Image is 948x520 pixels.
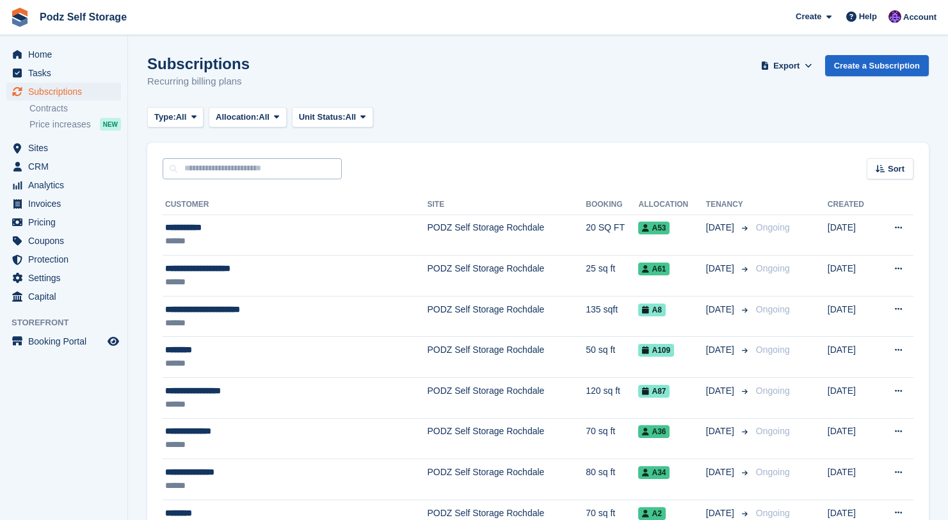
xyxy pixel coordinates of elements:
[586,418,638,459] td: 70 sq ft
[638,425,670,438] span: A36
[28,269,105,287] span: Settings
[828,459,877,500] td: [DATE]
[586,296,638,337] td: 135 sqft
[828,215,877,256] td: [DATE]
[638,507,665,520] span: A2
[28,83,105,101] span: Subscriptions
[428,195,586,215] th: Site
[706,466,737,479] span: [DATE]
[6,288,121,305] a: menu
[154,111,176,124] span: Type:
[586,256,638,297] td: 25 sq ft
[888,163,904,175] span: Sort
[586,195,638,215] th: Booking
[6,250,121,268] a: menu
[903,11,936,24] span: Account
[28,64,105,82] span: Tasks
[825,55,929,76] a: Create a Subscription
[147,107,204,128] button: Type: All
[428,215,586,256] td: PODZ Self Storage Rochdale
[299,111,346,124] span: Unit Status:
[6,83,121,101] a: menu
[28,232,105,250] span: Coupons
[106,334,121,349] a: Preview store
[756,508,790,518] span: Ongoing
[6,232,121,250] a: menu
[586,337,638,378] td: 50 sq ft
[176,111,187,124] span: All
[28,139,105,157] span: Sites
[28,288,105,305] span: Capital
[706,507,737,520] span: [DATE]
[29,118,91,131] span: Price increases
[706,384,737,398] span: [DATE]
[428,337,586,378] td: PODZ Self Storage Rochdale
[796,10,821,23] span: Create
[773,60,799,72] span: Export
[428,256,586,297] td: PODZ Self Storage Rochdale
[756,345,790,355] span: Ongoing
[638,385,670,398] span: A87
[28,195,105,213] span: Invoices
[28,158,105,175] span: CRM
[859,10,877,23] span: Help
[756,304,790,314] span: Ongoing
[163,195,428,215] th: Customer
[756,263,790,273] span: Ongoing
[828,195,877,215] th: Created
[828,256,877,297] td: [DATE]
[292,107,373,128] button: Unit Status: All
[428,459,586,500] td: PODZ Self Storage Rochdale
[12,316,127,329] span: Storefront
[706,343,737,357] span: [DATE]
[6,158,121,175] a: menu
[638,222,670,234] span: A53
[216,111,259,124] span: Allocation:
[586,215,638,256] td: 20 SQ FT
[638,466,670,479] span: A34
[586,459,638,500] td: 80 sq ft
[828,296,877,337] td: [DATE]
[6,269,121,287] a: menu
[28,332,105,350] span: Booking Portal
[29,102,121,115] a: Contracts
[147,55,250,72] h1: Subscriptions
[706,303,737,316] span: [DATE]
[259,111,269,124] span: All
[10,8,29,27] img: stora-icon-8386f47178a22dfd0bd8f6a31ec36ba5ce8667c1dd55bd0f319d3a0aa187defe.svg
[346,111,357,124] span: All
[428,296,586,337] td: PODZ Self Storage Rochdale
[28,213,105,231] span: Pricing
[828,378,877,419] td: [DATE]
[28,45,105,63] span: Home
[428,418,586,459] td: PODZ Self Storage Rochdale
[756,426,790,436] span: Ongoing
[756,222,790,232] span: Ongoing
[147,74,250,89] p: Recurring billing plans
[28,176,105,194] span: Analytics
[638,344,674,357] span: A109
[638,304,665,316] span: A8
[6,45,121,63] a: menu
[6,332,121,350] a: menu
[706,262,737,275] span: [DATE]
[6,176,121,194] a: menu
[828,337,877,378] td: [DATE]
[756,386,790,396] span: Ongoing
[6,195,121,213] a: menu
[100,118,121,131] div: NEW
[756,467,790,477] span: Ongoing
[706,195,751,215] th: Tenancy
[706,221,737,234] span: [DATE]
[759,55,815,76] button: Export
[209,107,287,128] button: Allocation: All
[28,250,105,268] span: Protection
[6,213,121,231] a: menu
[6,64,121,82] a: menu
[638,263,670,275] span: A61
[6,139,121,157] a: menu
[35,6,132,28] a: Podz Self Storage
[428,378,586,419] td: PODZ Self Storage Rochdale
[586,378,638,419] td: 120 sq ft
[29,117,121,131] a: Price increases NEW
